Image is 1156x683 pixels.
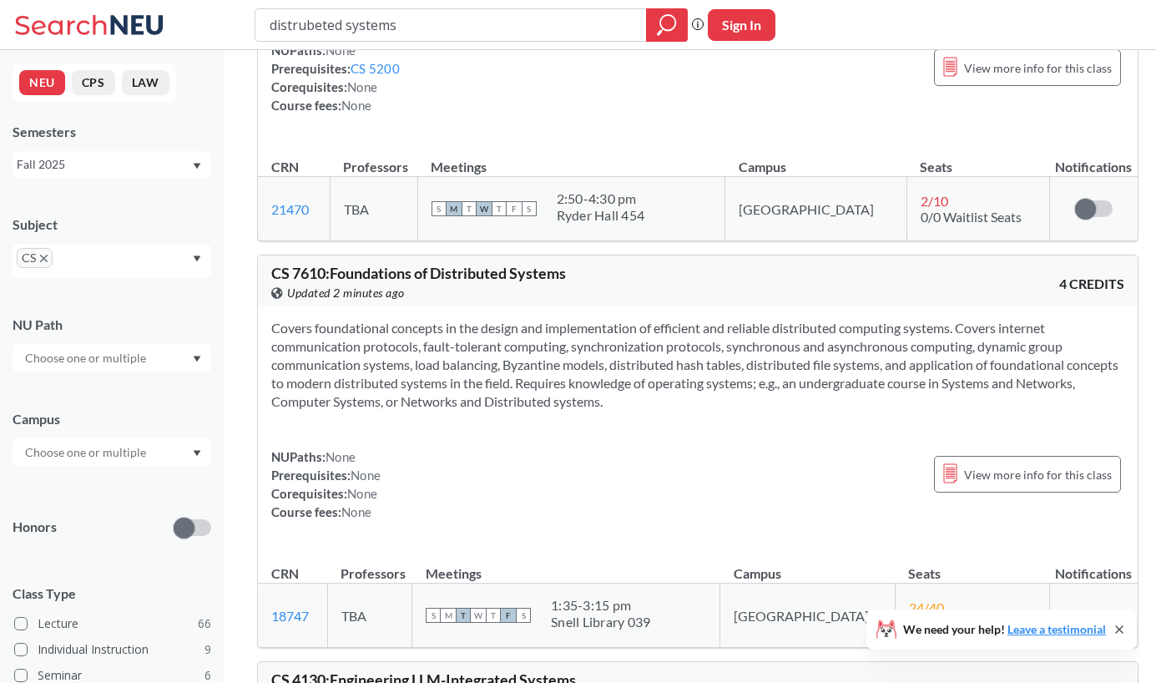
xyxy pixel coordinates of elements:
div: CRN [271,158,299,176]
span: 24 / 40 [909,600,944,615]
span: S [432,201,447,216]
svg: magnifying glass [657,13,677,37]
label: Individual Instruction [14,639,211,660]
span: W [471,608,486,623]
span: M [447,201,462,216]
span: T [456,608,471,623]
span: None [326,43,356,58]
input: Class, professor, course number, "phrase" [268,11,634,39]
div: NUPaths: Prerequisites: Corequisites: Course fees: [271,448,381,521]
span: F [501,608,516,623]
span: Class Type [13,584,211,603]
span: View more info for this class [964,58,1112,78]
div: Fall 2025 [17,155,191,174]
input: Choose one or multiple [17,348,157,368]
button: Sign In [708,9,775,41]
svg: Dropdown arrow [193,450,201,457]
th: Professors [330,141,417,177]
div: 1:35 - 3:15 pm [551,597,650,614]
span: W [477,201,492,216]
button: NEU [19,70,65,95]
span: 66 [198,615,211,633]
div: Campus [13,410,211,428]
th: Professors [327,548,411,584]
div: Dropdown arrow [13,344,211,372]
td: TBA [327,584,411,648]
span: F [507,201,522,216]
div: magnifying glass [646,8,688,42]
svg: Dropdown arrow [193,356,201,362]
td: [GEOGRAPHIC_DATA] [720,584,896,648]
label: Lecture [14,613,211,635]
th: Meetings [412,548,720,584]
span: None [326,449,356,464]
span: 4 CREDITS [1059,275,1124,293]
th: Campus [725,141,906,177]
a: CS 5200 [351,61,400,76]
svg: Dropdown arrow [193,163,201,169]
span: T [462,201,477,216]
span: T [492,201,507,216]
p: Honors [13,518,57,537]
span: CSX to remove pill [17,248,53,268]
a: 18747 [271,608,309,624]
div: Semesters [13,123,211,141]
div: CSX to remove pillDropdown arrow [13,244,211,278]
span: Updated 2 minutes ago [287,284,405,302]
svg: X to remove pill [40,255,48,262]
button: CPS [72,70,115,95]
span: None [341,98,371,113]
th: Seats [906,141,1050,177]
td: [GEOGRAPHIC_DATA] [725,177,906,241]
span: We need your help! [903,624,1106,635]
a: 21470 [271,201,309,217]
span: 9 [204,640,211,659]
span: 2 / 10 [921,193,948,209]
div: Snell Library 039 [551,614,650,630]
input: Choose one or multiple [17,443,157,463]
div: NU Path [13,316,211,334]
span: None [347,79,377,94]
div: Fall 2025Dropdown arrow [13,151,211,178]
div: CRN [271,564,299,583]
div: 2:50 - 4:30 pm [557,190,645,207]
span: None [347,486,377,501]
th: Seats [895,548,1049,584]
th: Notifications [1050,548,1138,584]
span: T [486,608,501,623]
div: NUPaths: Prerequisites: Corequisites: Course fees: [271,41,400,114]
span: M [441,608,456,623]
span: None [351,468,381,483]
span: S [516,608,531,623]
td: TBA [330,177,417,241]
span: 0/0 Waitlist Seats [921,209,1022,225]
span: S [426,608,441,623]
th: Meetings [417,141,725,177]
a: Leave a testimonial [1007,622,1106,636]
div: Ryder Hall 454 [557,207,645,224]
section: Covers foundational concepts in the design and implementation of efficient and reliable distribut... [271,319,1124,411]
th: Notifications [1050,141,1138,177]
div: Subject [13,215,211,234]
button: LAW [122,70,169,95]
span: View more info for this class [964,464,1112,485]
th: Campus [720,548,896,584]
span: CS 7610 : Foundations of Distributed Systems [271,264,566,282]
svg: Dropdown arrow [193,255,201,262]
div: Dropdown arrow [13,438,211,467]
span: None [341,504,371,519]
span: S [522,201,537,216]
